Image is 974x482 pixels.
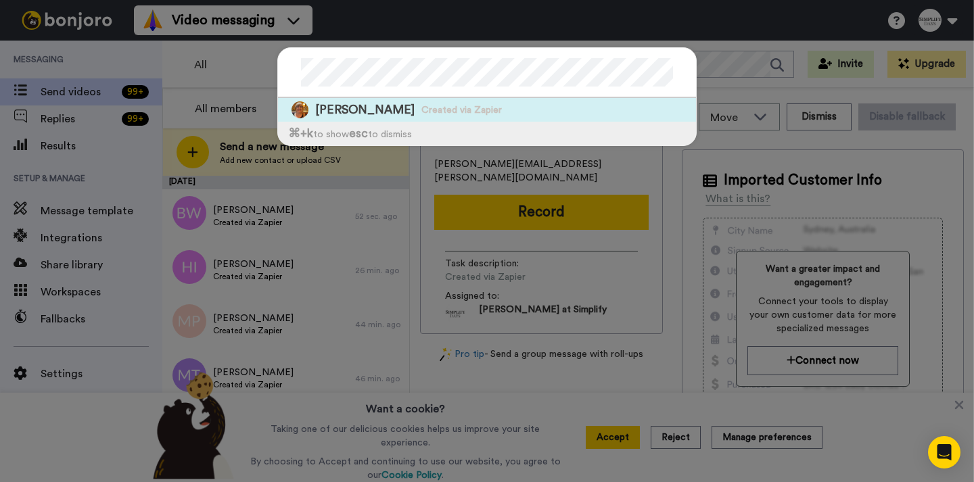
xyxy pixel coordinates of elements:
img: Image of Donna Beals [292,101,308,118]
div: Open Intercom Messenger [928,436,960,468]
div: to show to dismiss [278,122,696,145]
span: ⌘ +k [288,128,313,139]
span: [PERSON_NAME] [315,101,415,118]
a: Image of Donna Beals[PERSON_NAME]Created via Zapier [278,98,696,122]
span: Created via Zapier [421,103,502,117]
span: esc [349,128,368,139]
